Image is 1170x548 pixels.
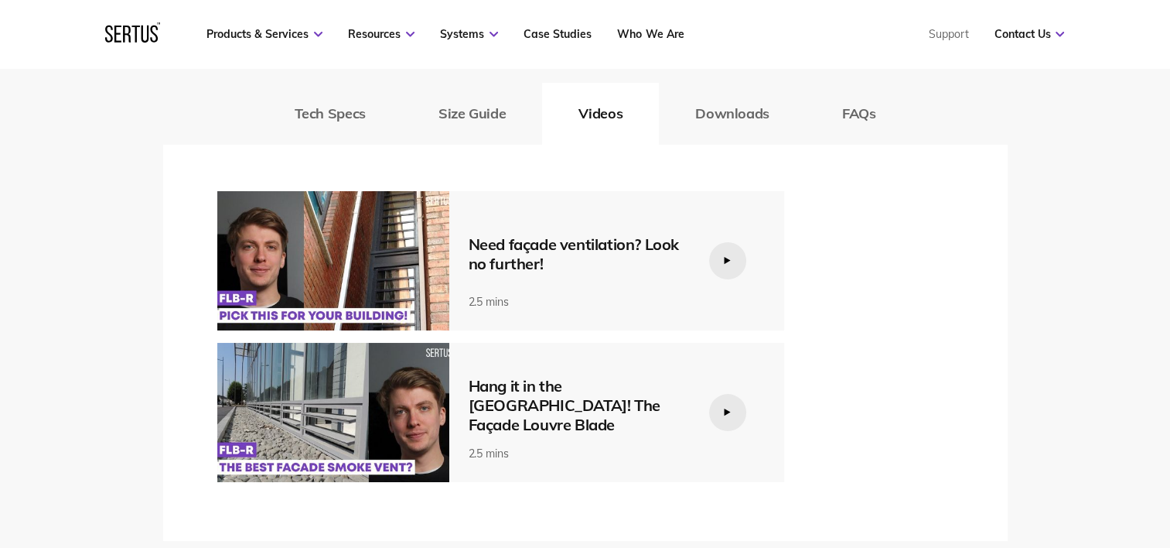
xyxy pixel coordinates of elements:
a: Systems [440,27,498,41]
button: Size Guide [402,83,542,145]
a: Products & Services [206,27,322,41]
div: 2.5 mins [469,295,685,309]
a: Contact Us [994,27,1064,41]
div: 2.5 mins [469,447,685,461]
button: FAQs [806,83,912,145]
a: Support [928,27,968,41]
div: Hang it in the [GEOGRAPHIC_DATA]! The Façade Louvre Blade [469,376,685,434]
div: Need façade ventilation? Look no further! [469,235,685,273]
button: Downloads [659,83,806,145]
a: Who We Are [617,27,684,41]
a: Case Studies [524,27,592,41]
a: Resources [348,27,414,41]
button: Tech Specs [258,83,402,145]
iframe: Chat Widget [892,369,1170,548]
